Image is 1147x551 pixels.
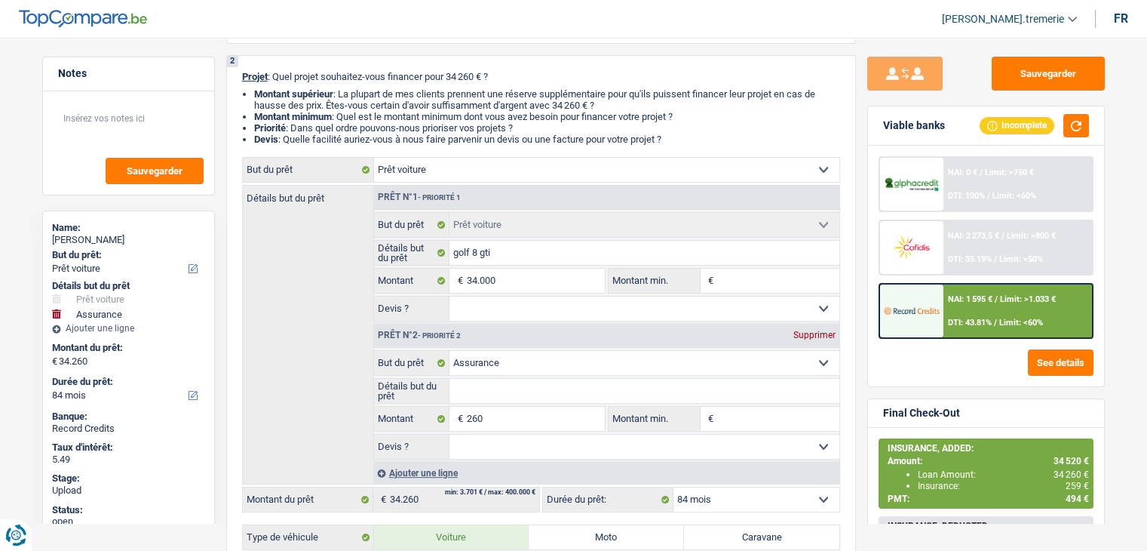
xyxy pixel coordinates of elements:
strong: Montant supérieur [254,88,333,100]
label: Type de véhicule [243,525,374,549]
div: Loan Amount: [918,469,1089,480]
li: : Dans quel ordre pouvons-nous prioriser vos projets ? [254,122,840,134]
label: Montant min. [609,269,701,293]
span: € [449,407,466,431]
label: Montant min. [609,407,701,431]
div: Prêt n°1 [374,192,465,202]
div: Record Credits [52,423,205,435]
label: But du prêt: [52,249,202,261]
button: See details [1028,349,1093,376]
span: € [449,269,466,293]
div: open [52,516,205,528]
div: Ajouter une ligne [373,462,839,484]
span: / [994,318,997,328]
span: [PERSON_NAME].tremerie [942,13,1064,26]
div: Viable banks [883,119,945,132]
img: TopCompare Logo [19,10,147,28]
div: fr [1114,11,1128,26]
div: Amount: [888,456,1089,466]
span: / [987,191,990,201]
div: Supprimer [790,331,839,340]
label: Détails but du prêt [374,241,450,265]
span: Limit: <60% [992,191,1036,201]
span: 34 520 € [1053,456,1089,466]
label: But du prêt [374,213,450,237]
div: [PERSON_NAME] [52,234,205,246]
span: - Priorité 2 [418,331,461,340]
div: Prêt n°2 [374,331,465,340]
span: DTI: 43.81% [948,318,992,328]
label: Durée du prêt: [543,488,673,512]
span: NAI: 2 273,5 € [948,231,999,241]
button: Sauvegarder [106,158,204,184]
div: Upload [52,485,205,497]
label: Montant du prêt [243,488,373,512]
div: 2 [227,56,238,67]
span: / [994,254,997,264]
label: Voiture [374,525,529,549]
span: Limit: >750 € [985,168,1034,177]
label: But du prêt [243,158,374,182]
span: / [980,168,983,177]
li: : La plupart de mes clients prennent une réserve supplémentaire pour qu'ils puissent financer leu... [254,88,840,111]
a: [PERSON_NAME].tremerie [930,7,1077,32]
div: INSURANCE, ADDED: [888,443,1089,454]
label: Devis ? [374,297,450,321]
span: Limit: >800 € [1007,231,1056,241]
span: / [1001,231,1004,241]
span: NAI: 0 € [948,168,977,177]
span: DTI: 100% [948,191,985,201]
p: : Quel projet souhaitez-vous financer pour 34 260 € ? [242,71,840,82]
img: Record Credits [884,297,940,325]
div: Détails but du prêt [52,280,205,292]
div: Stage: [52,473,205,485]
div: Name: [52,222,205,234]
span: Limit: <50% [999,254,1043,264]
span: / [995,294,998,304]
li: : Quelle facilité auriez-vous à nous faire parvenir un devis ou une facture pour votre projet ? [254,134,840,145]
div: min: 3.701 € / max: 400.000 € [445,489,535,496]
span: € [373,488,390,512]
label: Détails but du prêt [374,379,450,403]
label: But du prêt [374,351,450,375]
span: - Priorité 1 [418,193,461,202]
div: Status: [52,504,205,516]
img: AlphaCredit [884,176,940,193]
div: 5.49 [52,454,205,466]
span: Sauvegarder [127,166,182,176]
label: Montant [374,269,450,293]
span: Devis [254,134,278,145]
div: Taux d'intérêt: [52,442,205,454]
span: Limit: >1.033 € [1000,294,1056,304]
div: Ajouter une ligne [52,323,205,334]
div: Banque: [52,411,205,423]
label: Devis ? [374,435,450,459]
h5: Notes [58,67,199,80]
div: Incomplete [980,117,1054,134]
strong: Montant minimum [254,111,332,122]
div: Final Check-Out [883,407,960,420]
label: Durée du prêt: [52,376,202,388]
label: Montant [374,407,450,431]
img: Cofidis [884,233,940,261]
div: PMT: [888,494,1089,504]
label: Montant du prêt: [52,342,202,354]
span: Projet [242,71,268,82]
span: 259 € [1066,481,1089,491]
span: 34 260 € [1053,469,1089,480]
label: Détails but du prêt [243,186,373,203]
label: Caravane [684,525,839,549]
div: Insurance: [918,481,1089,491]
span: NAI: 1 595 € [948,294,992,304]
span: € [701,269,717,293]
strong: Priorité [254,122,286,134]
label: Moto [529,525,684,549]
span: DTI: 35.19% [948,254,992,264]
button: Sauvegarder [992,57,1105,91]
span: Limit: <60% [999,318,1043,328]
div: INSURANCE, DEDUCTED: [888,521,1089,531]
span: 494 € [1066,494,1089,504]
span: € [52,356,57,368]
span: € [701,407,717,431]
li: : Quel est le montant minimum dont vous avez besoin pour financer votre projet ? [254,111,840,122]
